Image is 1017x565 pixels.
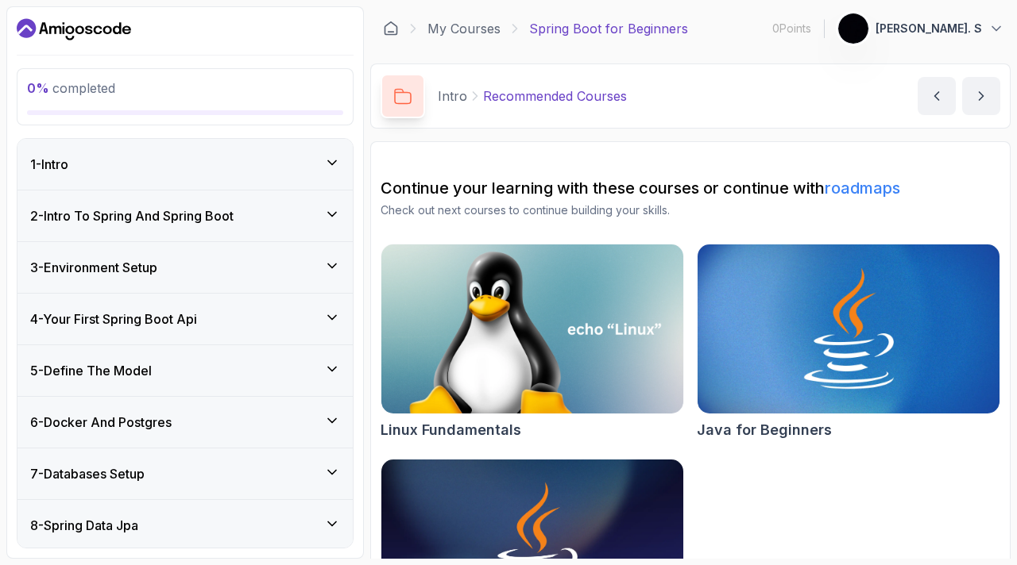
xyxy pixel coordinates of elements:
button: 3-Environment Setup [17,242,353,293]
a: Dashboard [383,21,399,37]
p: Check out next courses to continue building your skills. [381,202,1000,218]
h3: 8 - Spring Data Jpa [30,516,138,535]
button: 5-Define The Model [17,345,353,396]
a: roadmaps [825,179,900,198]
span: completed [27,80,115,96]
button: 1-Intro [17,139,353,190]
h3: 6 - Docker And Postgres [30,413,172,432]
button: 6-Docker And Postgres [17,397,353,448]
button: 4-Your First Spring Boot Api [17,294,353,344]
h2: Continue your learning with these courses or continue with [381,177,1000,199]
img: Java for Beginners card [698,244,1000,413]
h3: 4 - Your First Spring Boot Api [30,309,197,329]
p: [PERSON_NAME]. S [876,21,982,37]
h2: Java for Beginners [697,419,832,441]
a: Linux Fundamentals cardLinux Fundamentals [381,244,684,441]
button: user profile image[PERSON_NAME]. S [837,13,1004,44]
button: 2-Intro To Spring And Spring Boot [17,190,353,241]
p: Spring Boot for Beginners [529,19,688,38]
span: 0 % [27,80,49,96]
h3: 2 - Intro To Spring And Spring Boot [30,206,234,225]
a: Java for Beginners cardJava for Beginners [697,244,1000,441]
button: 7-Databases Setup [17,448,353,499]
button: 8-Spring Data Jpa [17,500,353,551]
img: Linux Fundamentals card [381,244,683,413]
h3: 7 - Databases Setup [30,464,145,483]
h3: 5 - Define The Model [30,361,152,380]
p: Recommended Courses [483,86,627,106]
p: 0 Points [772,21,811,37]
h2: Linux Fundamentals [381,419,521,441]
h3: 3 - Environment Setup [30,258,157,277]
button: previous content [918,77,956,115]
button: next content [962,77,1000,115]
a: My Courses [427,19,501,38]
h3: 1 - Intro [30,155,68,174]
img: user profile image [838,13,868,44]
a: Dashboard [17,17,131,42]
p: Intro [438,86,467,106]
